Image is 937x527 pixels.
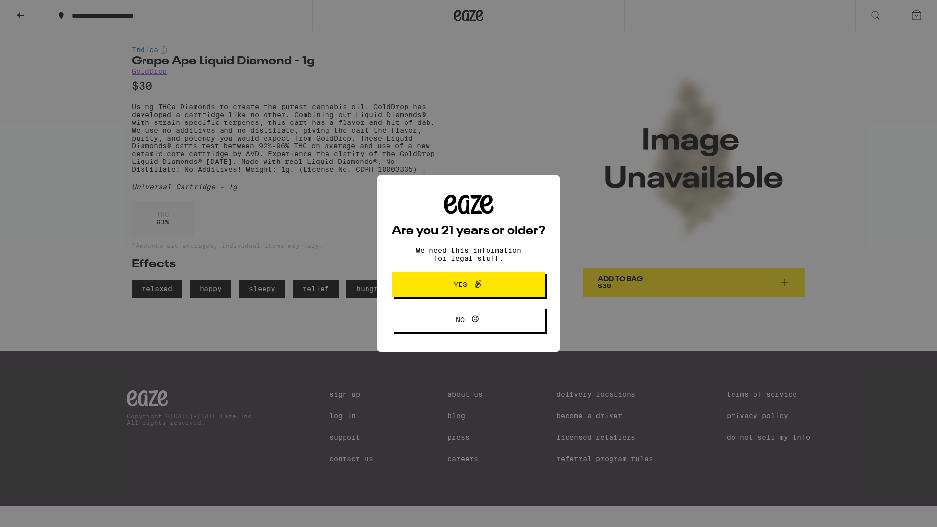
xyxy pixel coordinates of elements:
[392,225,545,237] h2: Are you 21 years or older?
[454,281,467,288] span: Yes
[392,307,545,332] button: No
[407,246,530,262] p: We need this information for legal stuff.
[456,316,465,323] span: No
[392,272,545,297] button: Yes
